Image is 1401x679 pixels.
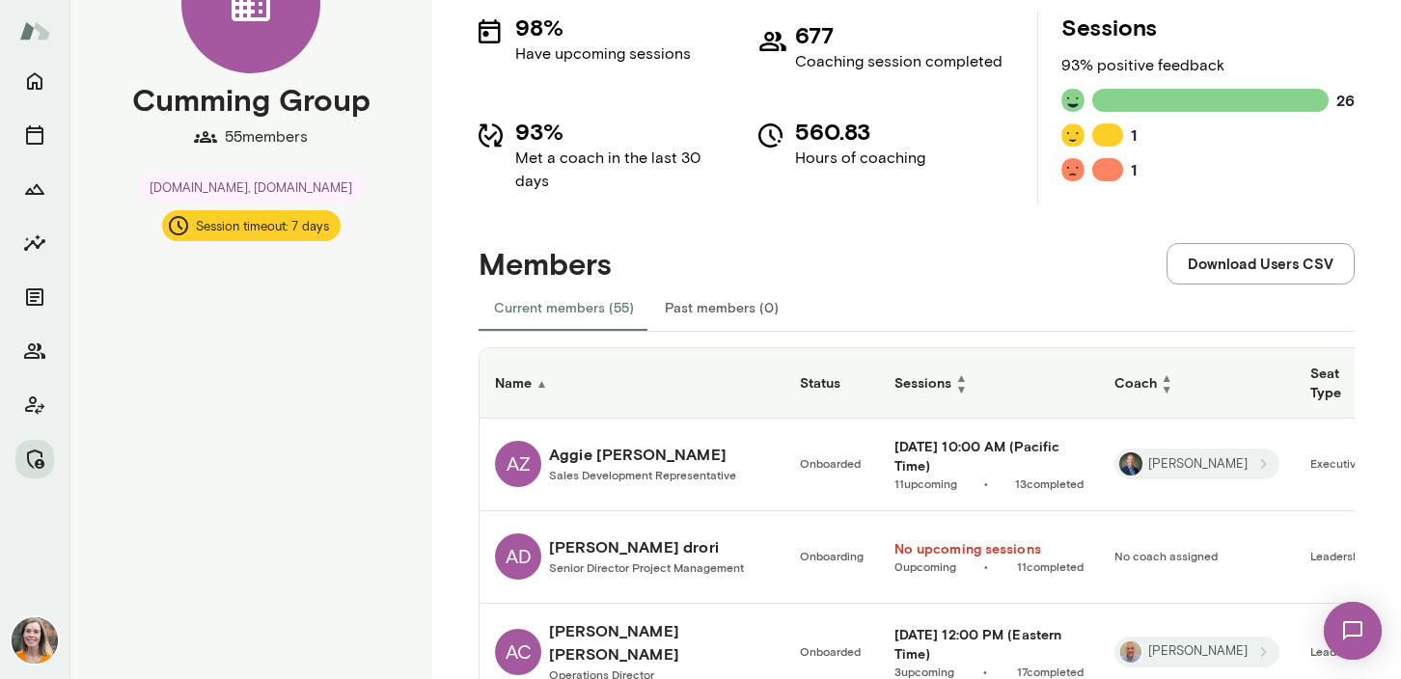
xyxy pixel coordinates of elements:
div: AZ [495,441,541,487]
h6: 26 [1336,89,1355,112]
span: ▼ [1161,383,1172,394]
span: Sales Development Representative [549,468,736,481]
span: 3 upcoming [894,664,954,679]
h4: Members [479,245,612,282]
h6: [PERSON_NAME] [PERSON_NAME] [549,619,769,665]
div: Marc Friedman[PERSON_NAME] [1114,637,1279,667]
h4: Cumming Group [132,81,371,118]
span: [PERSON_NAME] [1137,642,1259,661]
span: No coach assigned [1114,549,1218,562]
h5: 93% [515,116,735,147]
p: Have upcoming sessions [515,42,691,66]
img: feedback icon [1061,89,1085,112]
span: Leadership [1310,549,1369,562]
span: Executive [1310,456,1362,470]
button: Growth Plan [15,170,54,208]
a: 3upcoming [894,664,954,679]
h6: Seat Type [1310,364,1384,402]
button: Client app [15,386,54,424]
a: [DATE] 12:00 PM (Eastern Time) [894,625,1084,664]
span: ▼ [956,383,968,394]
h5: 98% [515,12,691,42]
p: Met a coach in the last 30 days [515,147,735,193]
a: 11upcoming [894,475,957,491]
p: 55 members [225,125,308,149]
a: 13completed [1015,475,1084,491]
span: Onboarding [800,549,864,562]
img: Mento [19,13,50,49]
span: • [894,475,1084,491]
div: AD [495,533,541,580]
h6: Sessions [894,371,1084,394]
span: Senior Director Project Management [549,560,744,574]
p: Coaching session completed [795,50,1003,73]
button: Sessions [15,116,54,154]
p: 93 % positive feedback [1061,54,1355,77]
a: 0upcoming [894,558,956,574]
h6: Name [495,373,769,393]
h5: Sessions [1061,12,1355,42]
button: Manage [15,440,54,478]
button: Past members (0) [649,285,794,331]
span: Leadership [1310,644,1369,658]
span: • [894,664,1084,679]
button: Download Users CSV [1167,243,1355,284]
h6: 1 [1131,158,1137,181]
p: Hours of coaching [795,147,925,170]
h6: Status [800,373,864,393]
img: feedback icon [1061,123,1085,147]
span: 0 upcoming [894,558,956,574]
img: Marc Friedman [1119,640,1142,664]
a: 11completed [1017,558,1084,574]
span: Session timeout: 7 days [184,217,341,236]
div: AC [495,629,541,675]
span: Onboarded [800,456,861,470]
img: feedback icon [1061,158,1085,181]
img: Michael Alden [1119,452,1142,475]
h6: Aggie [PERSON_NAME] [549,443,736,466]
button: Members [15,332,54,370]
a: 17completed [1017,664,1084,679]
h6: 1 [1131,123,1137,147]
span: [DOMAIN_NAME], [DOMAIN_NAME] [138,178,364,198]
a: No upcoming sessions [894,539,1084,558]
button: Insights [15,224,54,262]
span: 11 upcoming [894,475,957,491]
span: Onboarded [800,644,861,658]
span: • [894,558,1084,574]
img: Carrie Kelly [12,617,58,664]
a: AZAggie [PERSON_NAME]Sales Development Representative [495,441,769,487]
a: AD[PERSON_NAME] droriSenior Director Project Management [495,533,769,580]
span: [PERSON_NAME] [1137,455,1259,474]
h5: 677 [795,19,1003,50]
button: Documents [15,278,54,316]
h6: [PERSON_NAME] drori [549,535,744,558]
span: ▲ [1161,371,1172,383]
span: ▲ [956,371,968,383]
span: ▲ [536,376,547,390]
h5: 560.83 [795,116,925,147]
span: 11 completed [1017,558,1084,574]
span: 17 completed [1017,664,1084,679]
h6: Coach [1114,371,1279,394]
button: Home [15,62,54,100]
button: Current members (55) [479,285,649,331]
span: 13 completed [1015,475,1084,491]
div: Michael Alden[PERSON_NAME] [1114,448,1279,479]
a: [DATE] 10:00 AM (Pacific Time) [894,437,1084,475]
